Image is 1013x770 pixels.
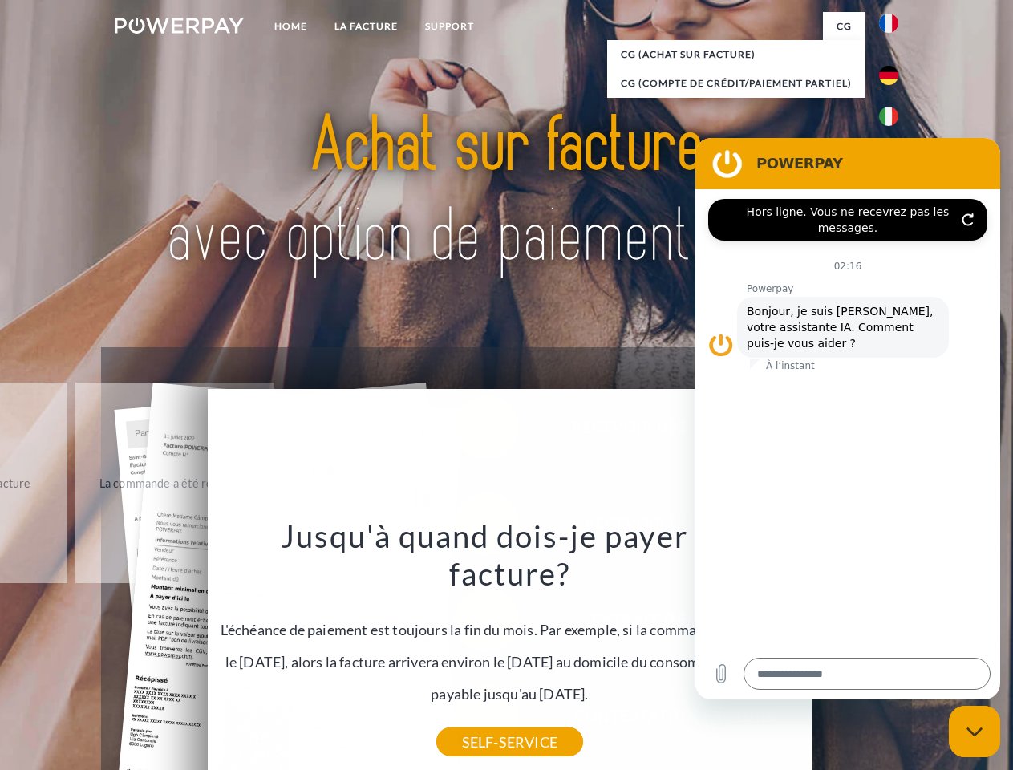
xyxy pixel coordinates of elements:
[411,12,488,41] a: Support
[321,12,411,41] a: LA FACTURE
[607,40,865,69] a: CG (achat sur facture)
[217,517,802,594] h3: Jusqu'à quand dois-je payer ma facture?
[85,472,265,493] div: La commande a été renvoyée
[217,517,802,742] div: L'échéance de paiement est toujours la fin du mois. Par exemple, si la commande a été passée le [...
[115,18,244,34] img: logo-powerpay-white.svg
[949,706,1000,757] iframe: Bouton de lancement de la fenêtre de messagerie, conversation en cours
[879,14,898,33] img: fr
[879,107,898,126] img: it
[879,66,898,85] img: de
[607,69,865,98] a: CG (Compte de crédit/paiement partiel)
[436,727,583,756] a: SELF-SERVICE
[823,12,865,41] a: CG
[153,77,860,307] img: title-powerpay_fr.svg
[695,138,1000,699] iframe: Fenêtre de messagerie
[261,12,321,41] a: Home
